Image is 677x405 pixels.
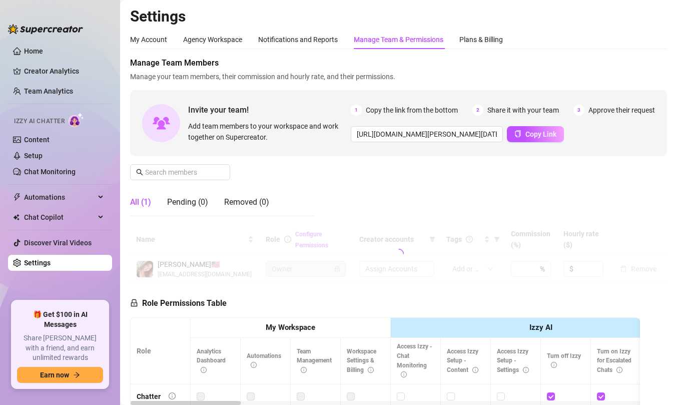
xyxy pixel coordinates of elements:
[459,34,503,45] div: Plans & Billing
[487,105,559,116] span: Share it with your team
[397,343,432,378] span: Access Izzy - Chat Monitoring
[447,348,478,374] span: Access Izzy Setup - Content
[8,24,83,34] img: logo-BBDzfeDw.svg
[24,152,43,160] a: Setup
[247,352,281,369] span: Automations
[197,348,226,374] span: Analytics Dashboard
[24,63,104,79] a: Creator Analytics
[258,34,338,45] div: Notifications and Reports
[523,367,529,373] span: info-circle
[130,299,138,307] span: lock
[514,130,521,137] span: copy
[130,57,667,69] span: Manage Team Members
[24,47,43,55] a: Home
[529,323,552,332] strong: Izzy AI
[130,34,167,45] div: My Account
[551,362,557,368] span: info-circle
[573,105,584,116] span: 3
[24,259,51,267] a: Settings
[24,209,95,225] span: Chat Copilot
[73,371,80,378] span: arrow-right
[40,371,69,379] span: Earn now
[130,7,667,26] h2: Settings
[597,348,631,374] span: Turn on Izzy for Escalated Chats
[145,167,216,178] input: Search members
[130,297,227,309] h5: Role Permissions Table
[24,136,50,144] a: Content
[24,189,95,205] span: Automations
[136,169,143,176] span: search
[17,333,103,363] span: Share [PERSON_NAME] with a friend, and earn unlimited rewards
[24,239,92,247] a: Discover Viral Videos
[251,362,257,368] span: info-circle
[588,105,655,116] span: Approve their request
[17,367,103,383] button: Earn nowarrow-right
[24,168,76,176] a: Chat Monitoring
[266,323,315,332] strong: My Workspace
[525,130,556,138] span: Copy Link
[301,367,307,373] span: info-circle
[354,34,443,45] div: Manage Team & Permissions
[347,348,376,374] span: Workspace Settings & Billing
[401,371,407,377] span: info-circle
[130,196,151,208] div: All (1)
[169,392,176,399] span: info-circle
[366,105,458,116] span: Copy the link from the bottom
[13,214,20,221] img: Chat Copilot
[69,113,84,127] img: AI Chatter
[368,367,374,373] span: info-circle
[24,87,73,95] a: Team Analytics
[13,193,21,201] span: thunderbolt
[297,348,332,374] span: Team Management
[131,318,191,384] th: Role
[183,34,242,45] div: Agency Workspace
[167,196,208,208] div: Pending (0)
[472,105,483,116] span: 2
[137,391,161,402] div: Chatter
[616,367,622,373] span: info-circle
[224,196,269,208] div: Removed (0)
[497,348,529,374] span: Access Izzy Setup - Settings
[188,104,351,116] span: Invite your team!
[351,105,362,116] span: 1
[17,310,103,329] span: 🎁 Get $100 in AI Messages
[14,117,65,126] span: Izzy AI Chatter
[130,71,667,82] span: Manage your team members, their commission and hourly rate, and their permissions.
[507,126,564,142] button: Copy Link
[392,248,405,260] span: loading
[201,367,207,373] span: info-circle
[547,352,581,369] span: Turn off Izzy
[472,367,478,373] span: info-circle
[188,121,347,143] span: Add team members to your workspace and work together on Supercreator.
